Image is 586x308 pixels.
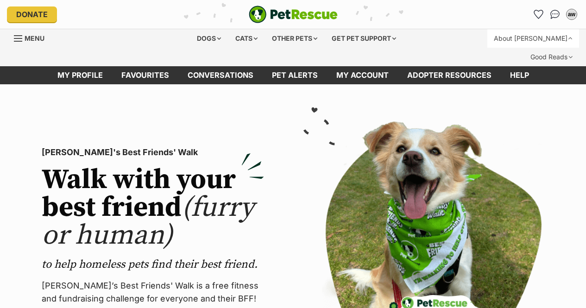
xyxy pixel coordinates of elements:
a: Donate [7,6,57,22]
div: aw [567,10,576,19]
p: to help homeless pets find their best friend. [42,257,264,272]
img: logo-e224e6f780fb5917bec1dbf3a21bbac754714ae5b6737aabdf751b685950b380.svg [249,6,338,23]
div: About [PERSON_NAME] [487,29,579,48]
ul: Account quick links [531,7,579,22]
img: chat-41dd97257d64d25036548639549fe6c8038ab92f7586957e7f3b1b290dea8141.svg [550,10,560,19]
div: Dogs [190,29,227,48]
a: Favourites [531,7,546,22]
h2: Walk with your best friend [42,166,264,250]
a: Menu [14,29,51,46]
button: My account [564,7,579,22]
div: Cats [229,29,264,48]
div: Get pet support [325,29,403,48]
p: [PERSON_NAME]’s Best Friends' Walk is a free fitness and fundraising challenge for everyone and t... [42,279,264,305]
div: Other pets [265,29,324,48]
a: PetRescue [249,6,338,23]
span: Menu [25,34,44,42]
a: Conversations [548,7,562,22]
